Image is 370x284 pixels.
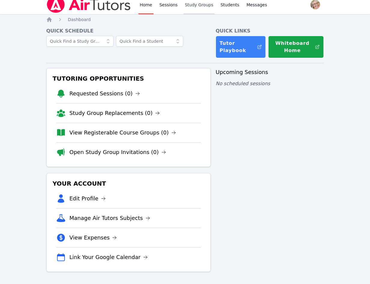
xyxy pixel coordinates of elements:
[216,68,324,76] h3: Upcoming Sessions
[69,109,160,117] a: Study Group Replacements (0)
[68,17,91,23] a: Dashboard
[69,253,148,261] a: Link Your Google Calendar
[46,27,211,35] h4: Quick Schedule
[69,194,106,203] a: Edit Profile
[46,17,324,23] nav: Breadcrumb
[51,73,206,84] h3: Tutoring Opportunities
[216,27,324,35] h4: Quick Links
[216,81,270,86] span: No scheduled sessions
[116,36,183,47] input: Quick Find a Student
[268,36,324,58] button: Whiteboard Home
[69,233,117,242] a: View Expenses
[247,2,267,8] span: Messages
[51,178,206,189] h3: Your Account
[69,214,150,222] a: Manage Air Tutors Subjects
[69,128,176,137] a: View Registerable Course Groups (0)
[69,148,166,156] a: Open Study Group Invitations (0)
[68,17,91,22] span: Dashboard
[46,36,114,47] input: Quick Find a Study Group
[216,36,266,58] a: Tutor Playbook
[69,89,140,98] a: Requested Sessions (0)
